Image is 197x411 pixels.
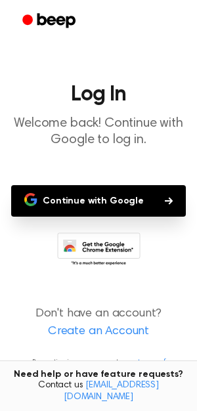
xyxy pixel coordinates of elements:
[11,357,186,392] p: By continuing, you agree to our and , and you opt in to receive emails from us.
[11,116,186,148] p: Welcome back! Continue with Google to log in.
[64,381,159,402] a: [EMAIL_ADDRESS][DOMAIN_NAME]
[13,323,184,341] a: Create an Account
[11,305,186,341] p: Don't have an account?
[11,185,186,217] button: Continue with Google
[8,380,189,403] span: Contact us
[11,84,186,105] h1: Log In
[13,9,87,34] a: Beep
